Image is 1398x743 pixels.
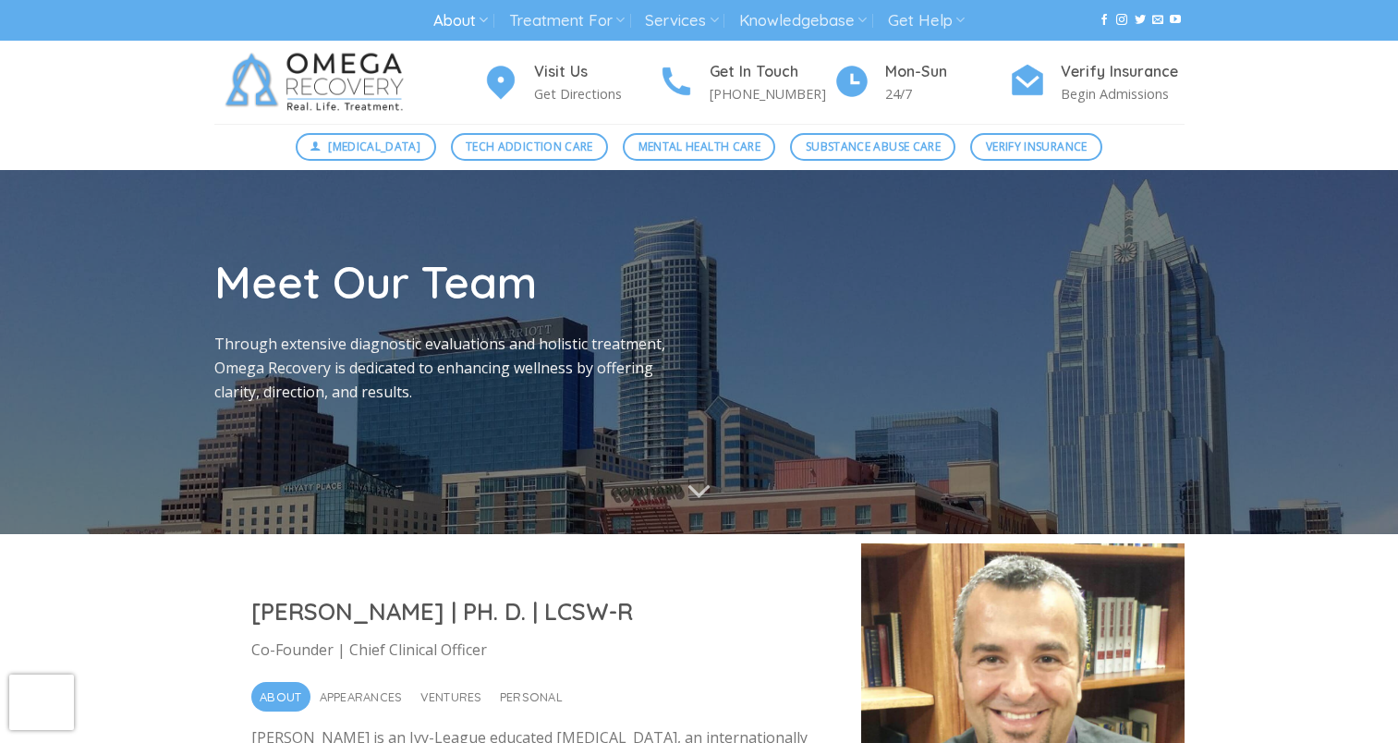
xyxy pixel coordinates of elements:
a: Get In Touch [PHONE_NUMBER] [658,60,833,105]
a: Verify Insurance Begin Admissions [1009,60,1185,105]
span: About [260,682,301,712]
span: Personal [500,682,563,712]
a: Tech Addiction Care [451,133,609,161]
span: Mental Health Care [638,138,760,155]
p: [PHONE_NUMBER] [710,83,833,104]
img: Omega Recovery [214,41,422,124]
span: Substance Abuse Care [806,138,941,155]
a: [MEDICAL_DATA] [296,133,436,161]
p: Through extensive diagnostic evaluations and holistic treatment, Omega Recovery is dedicated to e... [214,333,686,404]
a: Follow on Instagram [1116,14,1127,27]
span: Verify Insurance [986,138,1088,155]
h1: Meet Our Team [214,253,686,311]
h4: Verify Insurance [1061,60,1185,84]
span: [MEDICAL_DATA] [328,138,420,155]
h4: Visit Us [534,60,658,84]
p: 24/7 [885,83,1009,104]
button: Scroll for more [664,468,735,516]
a: Treatment For [509,4,625,38]
a: Knowledgebase [739,4,867,38]
h4: Get In Touch [710,60,833,84]
p: Get Directions [534,83,658,104]
a: Send us an email [1152,14,1163,27]
a: Substance Abuse Care [790,133,955,161]
a: Verify Insurance [970,133,1102,161]
a: Services [645,4,718,38]
a: Get Help [888,4,965,38]
p: Begin Admissions [1061,83,1185,104]
a: Follow on YouTube [1170,14,1181,27]
a: Visit Us Get Directions [482,60,658,105]
h4: Mon-Sun [885,60,1009,84]
a: Follow on Facebook [1099,14,1110,27]
p: Co-Founder | Chief Clinical Officer [251,639,824,663]
span: Tech Addiction Care [466,138,593,155]
a: Follow on Twitter [1135,14,1146,27]
a: About [433,4,488,38]
h2: [PERSON_NAME] | PH. D. | LCSW-R [251,596,824,627]
span: Appearances [320,682,403,712]
span: Ventures [420,682,482,712]
a: Mental Health Care [623,133,775,161]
